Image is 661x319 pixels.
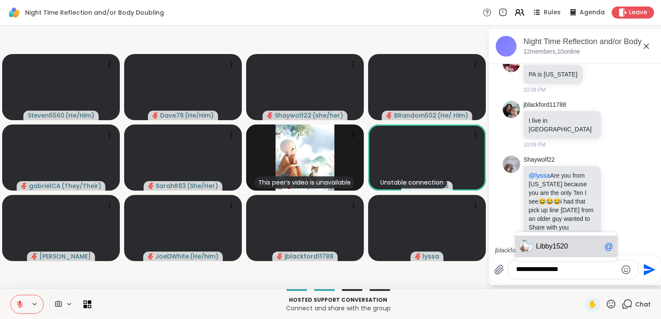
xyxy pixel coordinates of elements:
[496,36,517,57] img: Night Time Reflection and/or Body Doubling, Sep 05
[639,260,658,279] button: Send
[523,101,566,109] a: jblackford11788
[553,198,561,205] span: 😂
[544,8,561,17] span: Rules
[275,111,311,120] span: Shaywolf22
[523,48,580,56] p: 12 members, 10 online
[541,242,568,251] span: bby1520
[386,112,392,118] span: audio-muted
[520,240,533,253] div: Libby1520
[39,252,91,261] span: [PERSON_NAME]
[529,116,596,134] p: I live in [GEOGRAPHIC_DATA]
[536,242,541,251] span: Li
[588,299,597,309] span: ✋
[155,252,189,261] span: JoeDWhite
[437,111,468,120] span: ( He/ Him )
[7,5,22,20] img: ShareWell Logomark
[187,182,218,190] span: ( She/Her )
[267,112,273,118] span: audio-muted
[255,176,354,188] div: This peer’s video is unavailable
[156,182,186,190] span: SarahR83
[635,300,651,309] span: Chat
[25,8,164,17] span: Night Time Reflection and/or Body Doubling
[629,8,647,17] span: Leave
[32,253,38,259] span: audio-muted
[152,112,158,118] span: audio-muted
[621,265,631,275] button: Emoji picker
[96,296,580,304] p: Hosted support conversation
[277,253,283,259] span: audio-muted
[523,86,545,94] span: 10:08 PM
[604,241,613,252] div: @
[529,70,578,79] p: PA is [US_STATE]
[377,176,447,188] div: Unstable connection
[529,171,596,232] p: Are you from [US_STATE] because you are the only Ten I see i had that pick up line [DATE] from an...
[503,101,520,118] img: https://sharewell-space-live.sfo3.digitaloceanspaces.com/user-generated/a4e7a607-da19-4088-9dfc-8...
[503,156,520,173] img: https://sharewell-space-live.sfo3.digitaloceanspaces.com/user-generated/0b4bfafd-9552-4013-8e7a-e...
[190,252,218,261] span: ( He/him )
[394,111,436,120] span: BRandom502
[520,240,533,253] img: L
[312,111,343,120] span: ( she/her )
[515,236,617,257] a: LLibby1520@
[546,198,553,205] span: 😂
[148,183,154,189] span: audio-muted
[285,252,334,261] span: jblackford11788
[495,246,560,255] div: jblackford11788 is typing
[415,253,421,259] span: audio-muted
[61,182,101,190] span: ( They/Their )
[523,141,545,149] span: 10:09 PM
[65,111,94,120] span: ( He/Him )
[516,265,617,274] textarea: Type your message
[523,36,655,47] div: Night Time Reflection and/or Body Doubling, [DATE]
[523,156,555,164] a: Shaywolf22
[148,253,154,259] span: audio-muted
[96,304,580,313] p: Connect and share with the group
[21,183,27,189] span: audio-muted
[539,198,546,205] span: 😂
[276,124,334,191] img: Libby1520
[423,252,439,261] span: lyssa
[529,172,550,179] span: @lyssa
[160,111,184,120] span: Dave76
[185,111,214,120] span: ( He/Him )
[580,8,605,17] span: Agenda
[29,182,61,190] span: gabrielCA
[28,111,64,120] span: Steven6560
